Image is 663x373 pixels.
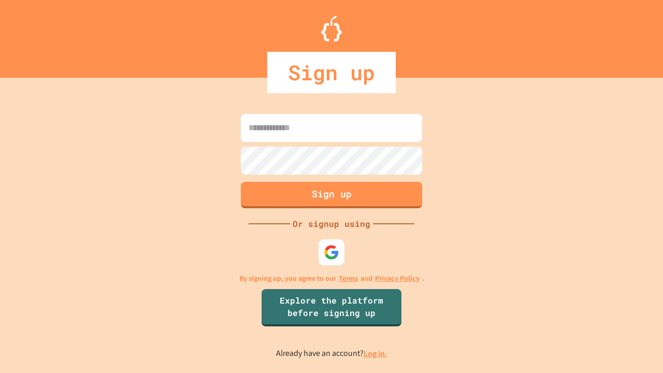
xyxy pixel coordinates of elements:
[339,273,358,284] a: Terms
[324,245,339,260] img: google-icon.svg
[267,52,396,93] div: Sign up
[290,218,373,230] div: Or signup using
[262,289,401,326] a: Explore the platform before signing up
[241,182,422,208] button: Sign up
[239,273,424,284] p: By signing up, you agree to our and .
[321,16,342,41] img: Logo.svg
[375,273,420,284] a: Privacy Policy
[276,347,387,360] p: Already have an account?
[364,348,387,359] a: Log in.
